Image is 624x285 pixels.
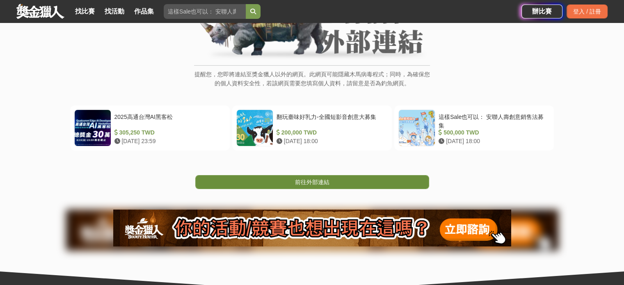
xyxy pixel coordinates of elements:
[277,128,384,137] div: 200,000 TWD
[277,137,384,146] div: [DATE] 18:00
[114,113,222,128] div: 2025高通台灣AI黑客松
[394,105,554,150] a: 這樣Sale也可以： 安聯人壽創意銷售法募集 500,000 TWD [DATE] 18:00
[131,6,157,17] a: 作品集
[295,179,329,185] span: 前往外部連結
[232,105,392,150] a: 翻玩臺味好乳力-全國短影音創意大募集 200,000 TWD [DATE] 18:00
[439,137,546,146] div: [DATE] 18:00
[439,128,546,137] div: 500,000 TWD
[114,128,222,137] div: 305,250 TWD
[277,113,384,128] div: 翻玩臺味好乳力-全國短影音創意大募集
[439,113,546,128] div: 這樣Sale也可以： 安聯人壽創意銷售法募集
[114,137,222,146] div: [DATE] 23:59
[70,105,230,150] a: 2025高通台灣AI黑客松 305,250 TWD [DATE] 23:59
[101,6,128,17] a: 找活動
[72,6,98,17] a: 找比賽
[521,5,562,18] a: 辦比賽
[195,175,429,189] a: 前往外部連結
[567,5,608,18] div: 登入 / 註冊
[164,4,246,19] input: 這樣Sale也可以： 安聯人壽創意銷售法募集
[194,70,430,96] p: 提醒您，您即將連結至獎金獵人以外的網頁。此網頁可能隱藏木馬病毒程式；同時，為確保您的個人資料安全性，若該網頁需要您填寫個人資料，請留意是否為釣魚網頁。
[113,210,511,246] img: 905fc34d-8193-4fb2-a793-270a69788fd0.png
